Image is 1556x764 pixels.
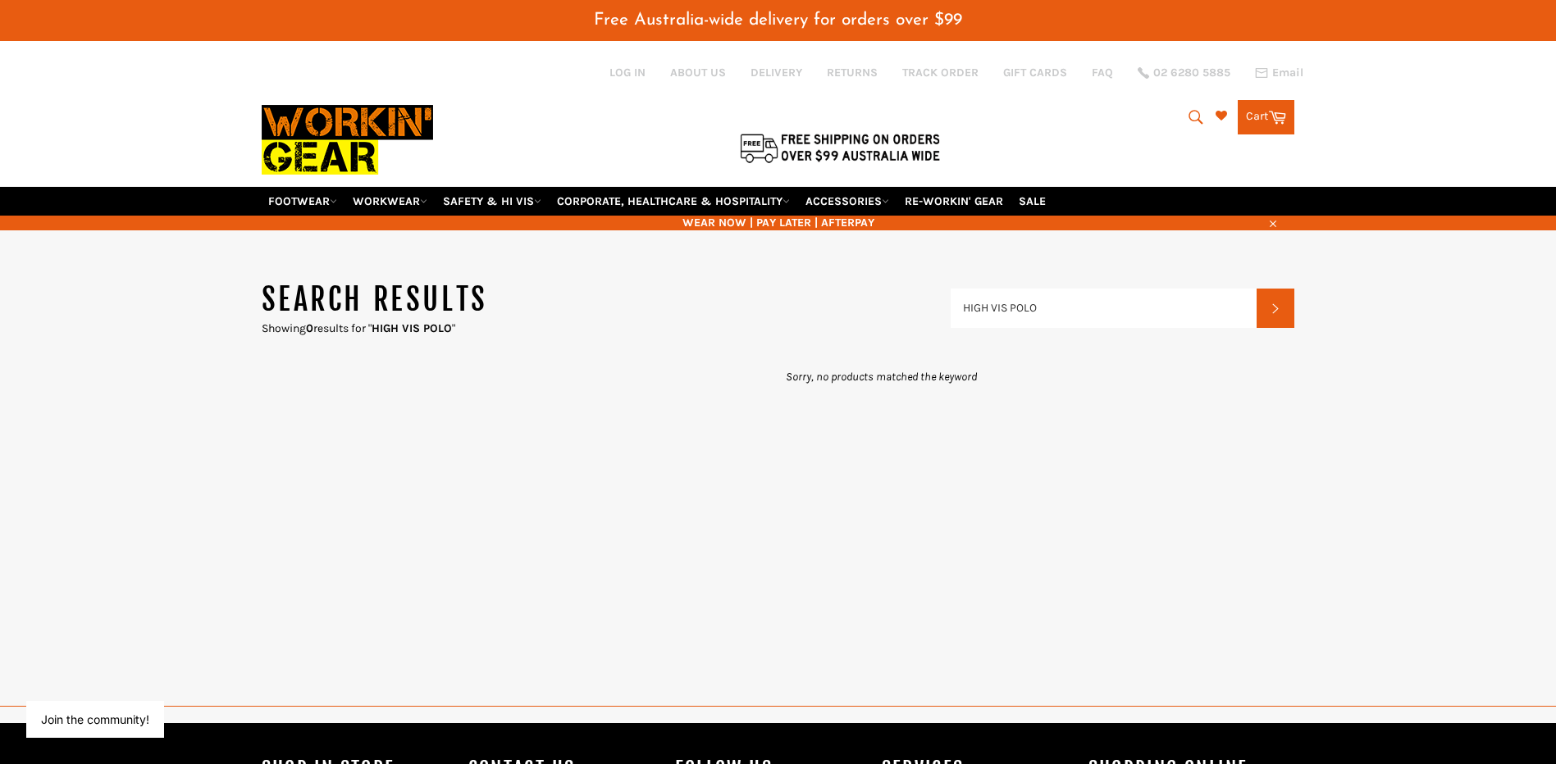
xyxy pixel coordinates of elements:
em: Sorry, no products matched the keyword [786,370,977,384]
img: Workin Gear leaders in Workwear, Safety Boots, PPE, Uniforms. Australia's No.1 in Workwear [262,93,433,186]
a: DELIVERY [751,65,802,80]
a: SAFETY & HI VIS [436,187,548,216]
a: 02 6280 5885 [1138,67,1230,79]
a: RETURNS [827,65,878,80]
a: ACCESSORIES [799,187,896,216]
a: Email [1255,66,1303,80]
button: Join the community! [41,712,149,726]
a: FAQ [1092,65,1113,80]
a: Log in [609,66,646,80]
span: WEAR NOW | PAY LATER | AFTERPAY [262,215,1295,230]
h1: Search results [262,280,951,321]
a: Cart [1238,100,1294,134]
p: Showing results for " " [262,321,951,336]
strong: HIGH VIS POLO [372,321,452,335]
a: GIFT CARDS [1003,65,1067,80]
strong: 0 [306,321,313,335]
a: RE-WORKIN' GEAR [898,187,1010,216]
a: FOOTWEAR [262,187,344,216]
a: WORKWEAR [346,187,434,216]
span: 02 6280 5885 [1153,67,1230,79]
a: CORPORATE, HEALTHCARE & HOSPITALITY [550,187,796,216]
a: TRACK ORDER [902,65,979,80]
a: ABOUT US [670,65,726,80]
img: Flat $9.95 shipping Australia wide [737,130,942,165]
span: Email [1272,67,1303,79]
a: SALE [1012,187,1052,216]
input: Search [951,289,1257,328]
span: Free Australia-wide delivery for orders over $99 [594,11,962,29]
